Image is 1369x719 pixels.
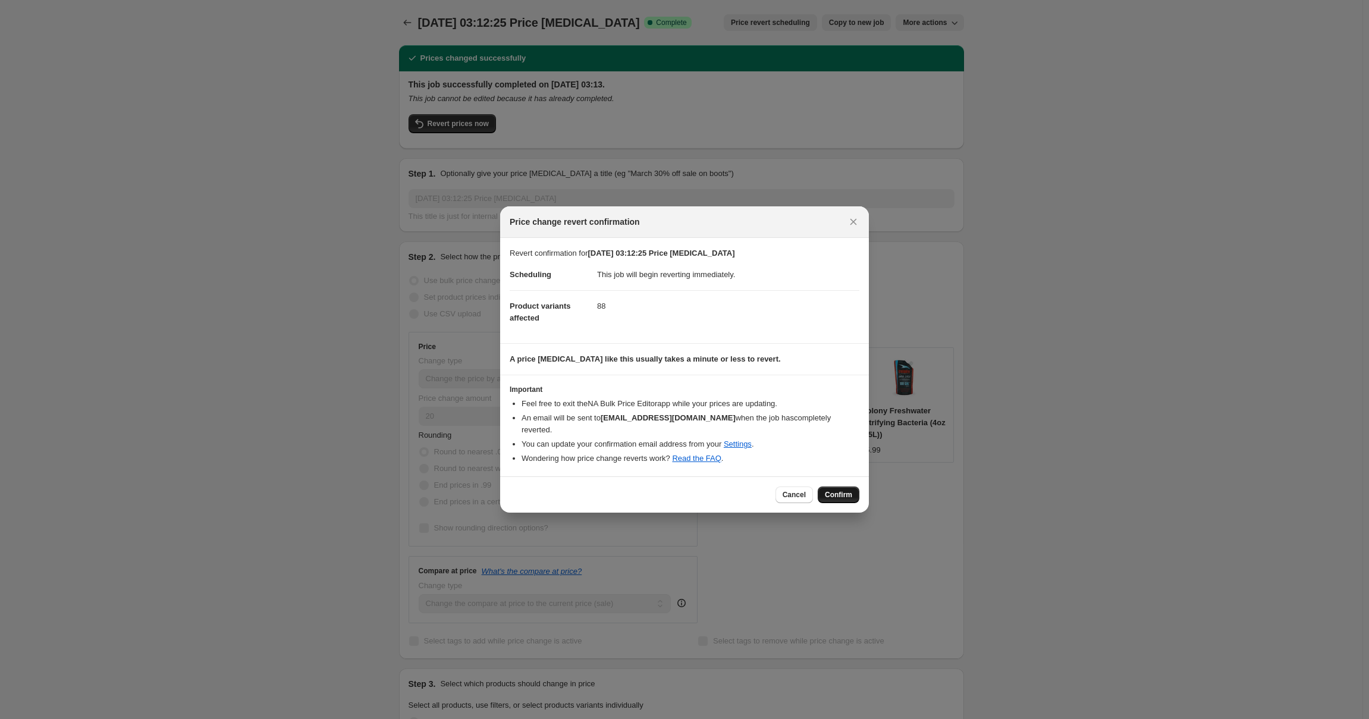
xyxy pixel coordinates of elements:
li: Wondering how price change reverts work? . [522,453,859,464]
b: A price [MEDICAL_DATA] like this usually takes a minute or less to revert. [510,354,781,363]
li: You can update your confirmation email address from your . [522,438,859,450]
a: Settings [724,439,752,448]
h3: Important [510,385,859,394]
dd: This job will begin reverting immediately. [597,259,859,290]
button: Confirm [818,486,859,503]
span: Price change revert confirmation [510,216,640,228]
dd: 88 [597,290,859,322]
p: Revert confirmation for [510,247,859,259]
span: Product variants affected [510,302,571,322]
span: Cancel [783,490,806,500]
span: Confirm [825,490,852,500]
button: Close [845,213,862,230]
li: Feel free to exit the NA Bulk Price Editor app while your prices are updating. [522,398,859,410]
li: An email will be sent to when the job has completely reverted . [522,412,859,436]
a: Read the FAQ [672,454,721,463]
b: [EMAIL_ADDRESS][DOMAIN_NAME] [601,413,736,422]
span: Scheduling [510,270,551,279]
button: Cancel [775,486,813,503]
b: [DATE] 03:12:25 Price [MEDICAL_DATA] [588,249,735,258]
